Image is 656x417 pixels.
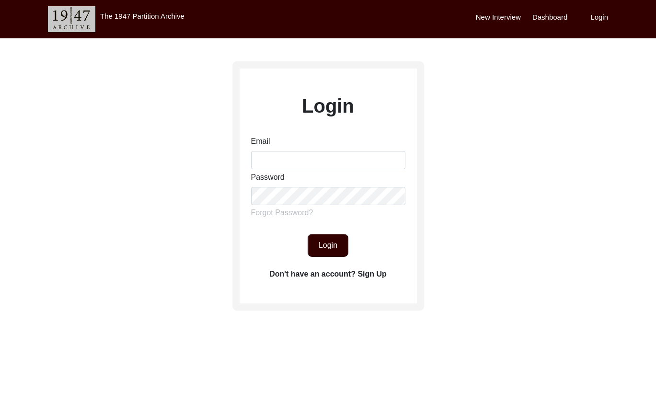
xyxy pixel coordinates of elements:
[100,12,184,20] label: The 1947 Partition Archive
[308,234,348,257] button: Login
[251,207,313,219] label: Forgot Password?
[269,268,387,280] label: Don't have an account? Sign Up
[532,12,567,23] label: Dashboard
[251,172,285,183] label: Password
[476,12,521,23] label: New Interview
[48,6,95,32] img: header-logo.png
[590,12,608,23] label: Login
[251,136,270,147] label: Email
[302,92,354,120] label: Login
